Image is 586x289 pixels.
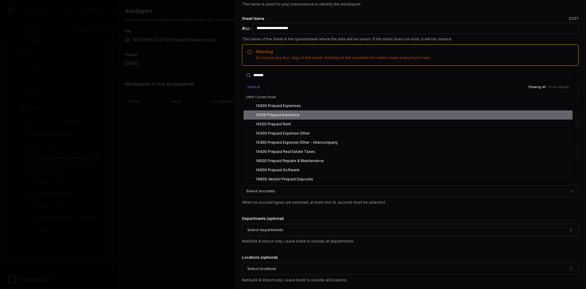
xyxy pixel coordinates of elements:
div: 14600 Prepaid Software [256,167,299,173]
button: Show selected [548,85,569,89]
p: The name of the sheet in the spreadsheet where the data will be saved. If the sheet does not exis... [242,36,579,42]
span: #cc- [242,25,251,31]
div: 14800 Vendor Prepaid Deposits [256,176,313,182]
div: 14500 Prepaid Repairs & Maintenance [256,158,324,164]
span: Select locations [247,266,276,272]
div: 14200 Prepaid Rent [256,121,291,127]
p: When no account types are selected, at least one GL account must be selected. [242,200,579,205]
div: Do not put any #cc- tags in this sheet. AutoExport will overwrite the entire sheet every time it ... [247,55,573,61]
p: The name is used for your convenience to identify the AutoExport. [242,2,579,7]
button: Select accounts [242,185,579,197]
div: Suggestions [242,92,574,183]
div: 14300 Prepaid Expense Other [256,131,310,136]
p: NetSuite & Intacct only. Leave blank to include all locations. [242,277,579,283]
span: 21 /27 [569,17,579,20]
span: Showing all [528,85,546,89]
div: 14000 Prepaid Expenses [256,103,301,109]
div: 14350 Prepaid Expense Other - Intercompany [256,140,338,145]
div: 14100 Prepaid Insurance [256,112,299,118]
div: 14400 Prepaid Real Estate Taxes [256,149,315,154]
h5: Warning [247,50,573,54]
span: Select departments [247,227,283,233]
label: Sheet Name [242,17,579,20]
label: Departments (optional) [242,216,284,221]
div: Other Current Asset [244,93,573,101]
p: NetSuite & Intacct only. Leave blank to include all departments. [242,239,579,244]
label: Locations (optional) [242,255,278,260]
button: Select all [247,85,260,89]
